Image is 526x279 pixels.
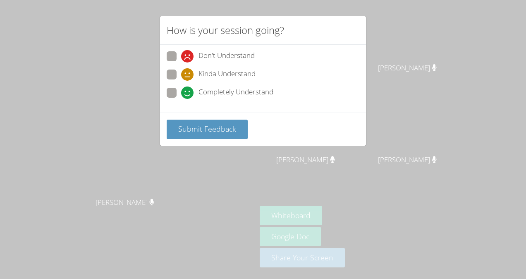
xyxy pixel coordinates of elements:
[178,124,236,134] span: Submit Feedback
[198,50,255,63] span: Don't Understand
[167,120,248,139] button: Submit Feedback
[198,68,256,81] span: Kinda Understand
[198,87,273,99] span: Completely Understand
[167,23,284,38] h2: How is your session going?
